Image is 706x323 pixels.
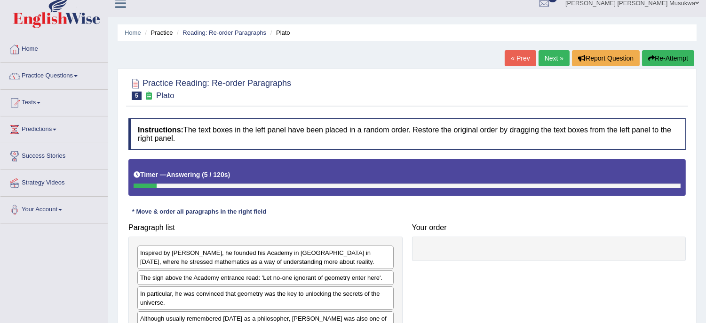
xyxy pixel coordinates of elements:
[156,91,175,100] small: Plato
[128,208,270,216] div: * Move & order all paragraphs in the right field
[128,118,686,150] h4: The text boxes in the left panel have been placed in a random order. Restore the original order b...
[143,28,173,37] li: Practice
[0,90,108,113] a: Tests
[202,171,204,178] b: (
[132,92,142,100] span: 5
[505,50,536,66] a: « Prev
[539,50,570,66] a: Next »
[412,223,686,232] h4: Your order
[268,28,290,37] li: Plato
[137,270,394,285] div: The sign above the Academy entrance read: 'Let no-one ignorant of geometry enter here'.
[137,286,394,310] div: In particular, he was convinced that geometry was the key to unlocking the secrets of the universe.
[137,246,394,269] div: Inspired by [PERSON_NAME], he founded his Academy in [GEOGRAPHIC_DATA] in [DATE], where he stress...
[0,116,108,140] a: Predictions
[138,126,183,134] b: Instructions:
[125,29,141,36] a: Home
[0,197,108,220] a: Your Account
[0,170,108,193] a: Strategy Videos
[134,171,230,178] h5: Timer —
[128,77,291,100] h2: Practice Reading: Re-order Paragraphs
[0,143,108,167] a: Success Stories
[228,171,230,178] b: )
[572,50,640,66] button: Report Question
[204,171,228,178] b: 5 / 120s
[642,50,694,66] button: Re-Attempt
[128,223,403,232] h4: Paragraph list
[0,63,108,86] a: Practice Questions
[0,36,108,60] a: Home
[144,92,154,100] small: Exam occurring question
[167,171,200,178] b: Answering
[182,29,266,36] a: Reading: Re-order Paragraphs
